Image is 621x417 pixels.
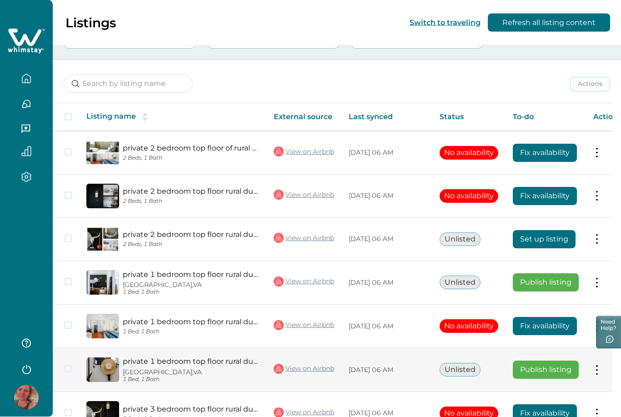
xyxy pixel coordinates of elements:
[488,14,610,32] button: Refresh all listing content
[14,385,39,410] img: Whimstay Host
[86,141,119,166] img: propertyImage_private 2 bedroom top floor of rural duplex
[513,187,577,206] button: Fix availability
[341,104,432,131] th: Last synced
[349,366,425,375] p: [DATE] 06 AM
[86,227,119,252] img: propertyImage_private 2 bedroom top floor rural duplex
[266,104,341,131] th: External source
[86,271,119,295] img: propertyImage_private 1 bedroom top floor rural duplex
[349,322,425,332] p: [DATE] 06 AM
[123,369,259,377] p: [GEOGRAPHIC_DATA], VA
[274,189,334,201] a: View on Airbnb
[440,146,498,160] button: No availability
[440,276,481,290] button: Unlisted
[136,113,154,122] button: sorting
[86,184,119,209] img: propertyImage_private 2 bedroom top floor rural duplex
[123,231,259,239] a: private 2 bedroom top floor rural duplex
[86,314,119,339] img: propertyImage_private 1 bedroom top floor rural duplex
[349,192,425,201] p: [DATE] 06 AM
[440,233,481,246] button: Unlisted
[123,187,259,196] a: private 2 bedroom top floor rural duplex
[123,241,259,248] p: 2 Beds, 1 Bath
[123,198,259,205] p: 2 Beds, 1 Bath
[86,358,119,382] img: propertyImage_private 1 bedroom top floor rural duplex
[440,320,498,333] button: No availability
[123,281,259,289] p: [GEOGRAPHIC_DATA], VA
[274,363,334,375] a: View on Airbnb
[513,317,577,336] button: Fix availability
[123,318,259,327] a: private 1 bedroom top floor rural duplex
[440,363,481,377] button: Unlisted
[410,18,481,27] button: Switch to traveling
[65,15,116,30] p: Listings
[64,75,193,93] input: Search by listing name
[123,155,259,162] p: 2 Beds, 1 Bath
[432,104,506,131] th: Status
[123,329,259,336] p: 1 Bed, 1 Bath
[123,271,259,279] a: private 1 bedroom top floor rural duplex
[123,357,259,366] a: private 1 bedroom top floor rural duplex
[123,144,259,153] a: private 2 bedroom top floor of rural duplex
[123,405,259,414] a: private 3 bedroom top floor rural duplex
[440,190,498,203] button: No availability
[349,149,425,158] p: [DATE] 06 AM
[274,232,334,244] a: View on Airbnb
[79,104,266,131] th: Listing name
[570,77,610,92] button: Actions
[274,146,334,158] a: View on Airbnb
[513,144,577,162] button: Fix availability
[513,231,576,249] button: Set up listing
[506,104,586,131] th: To-do
[274,276,334,288] a: View on Airbnb
[349,235,425,244] p: [DATE] 06 AM
[123,289,259,296] p: 1 Bed, 1 Bath
[513,361,579,379] button: Publish listing
[123,377,259,383] p: 1 Bed, 1 Bath
[274,320,334,332] a: View on Airbnb
[349,279,425,288] p: [DATE] 06 AM
[513,274,579,292] button: Publish listing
